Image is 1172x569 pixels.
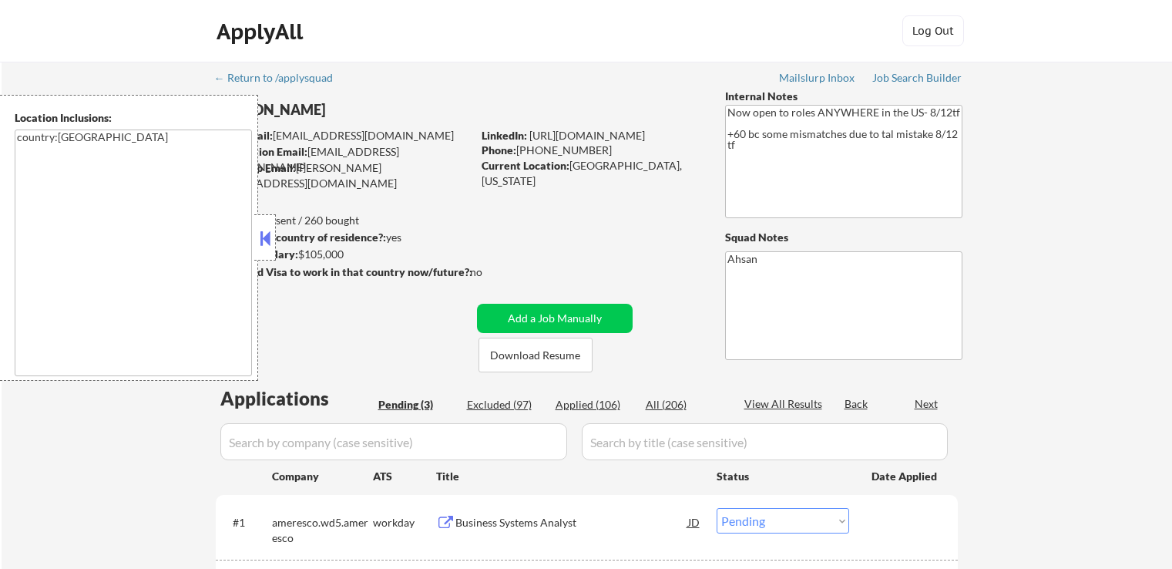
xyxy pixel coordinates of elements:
div: 106 sent / 260 bought [215,213,472,228]
div: Title [436,469,702,484]
div: Job Search Builder [872,72,962,83]
strong: Can work in country of residence?: [215,231,386,244]
div: ← Return to /applysquad [214,72,348,83]
div: ameresco.wd5.ameresco [272,515,373,545]
strong: Current Location: [482,159,569,172]
strong: Phone: [482,143,516,157]
button: Log Out [902,15,964,46]
input: Search by company (case sensitive) [220,423,567,460]
div: [EMAIL_ADDRESS][DOMAIN_NAME] [217,144,472,174]
div: Excluded (97) [467,397,544,412]
div: Business Systems Analyst [455,515,688,530]
a: Mailslurp Inbox [779,72,856,87]
div: Status [717,462,849,490]
div: yes [215,230,467,245]
div: Company [272,469,373,484]
div: ATS [373,469,436,484]
div: Pending (3) [378,397,455,412]
a: [URL][DOMAIN_NAME] [529,129,645,142]
div: Internal Notes [725,89,962,104]
div: $105,000 [215,247,472,262]
div: All (206) [646,397,723,412]
div: #1 [233,515,260,530]
a: Job Search Builder [872,72,962,87]
div: Applied (106) [556,397,633,412]
a: ← Return to /applysquad [214,72,348,87]
button: Download Resume [479,338,593,372]
strong: LinkedIn: [482,129,527,142]
div: Squad Notes [725,230,962,245]
div: [PERSON_NAME][EMAIL_ADDRESS][DOMAIN_NAME] [216,160,472,190]
strong: Will need Visa to work in that country now/future?: [216,265,472,278]
div: Mailslurp Inbox [779,72,856,83]
div: Applications [220,389,373,408]
div: [GEOGRAPHIC_DATA], [US_STATE] [482,158,700,188]
div: workday [373,515,436,530]
div: Location Inclusions: [15,110,252,126]
input: Search by title (case sensitive) [582,423,948,460]
div: [EMAIL_ADDRESS][DOMAIN_NAME] [217,128,472,143]
div: Date Applied [871,469,939,484]
div: Next [915,396,939,412]
div: JD [687,508,702,536]
div: no [470,264,514,280]
div: [PERSON_NAME] [216,100,532,120]
div: ApplyAll [217,19,307,45]
button: Add a Job Manually [477,304,633,333]
div: View All Results [744,396,827,412]
div: [PHONE_NUMBER] [482,143,700,158]
div: Back [845,396,869,412]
